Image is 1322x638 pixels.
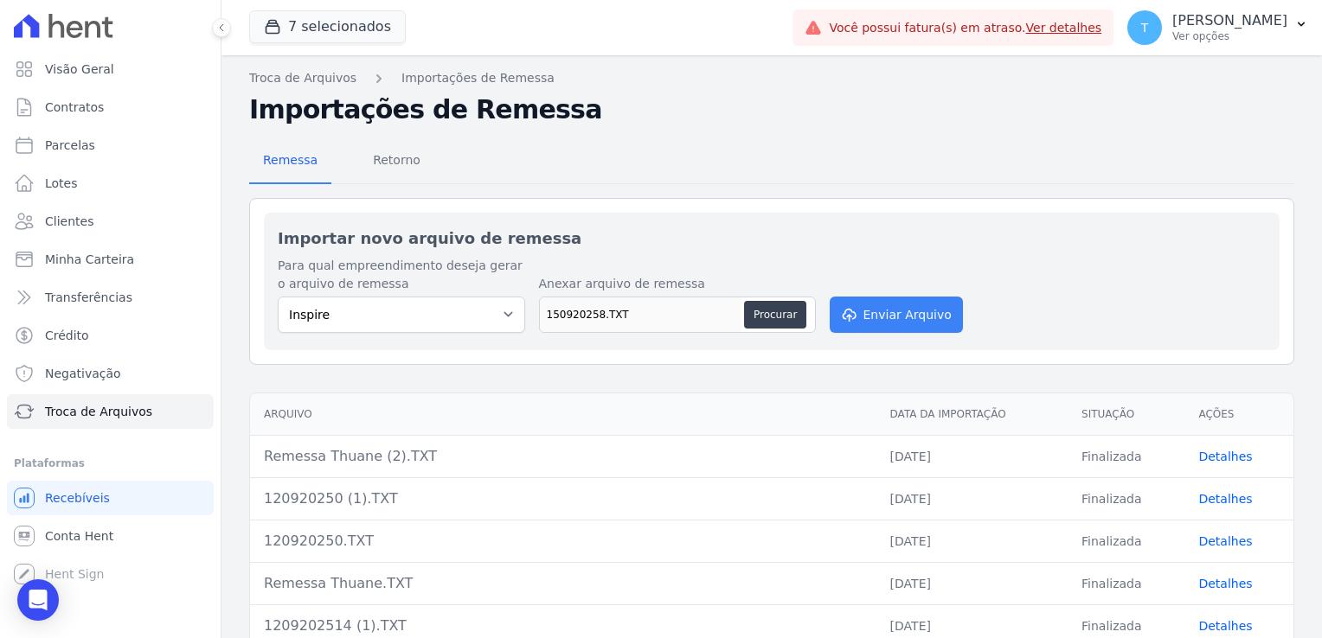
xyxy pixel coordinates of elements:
[249,139,434,184] nav: Tab selector
[249,139,331,184] a: Remessa
[7,519,214,553] a: Conta Hent
[401,69,555,87] a: Importações de Remessa
[278,226,1266,250] h2: Importar novo arquivo de remessa
[7,394,214,429] a: Troca de Arquivos
[7,242,214,277] a: Minha Carteira
[1026,21,1102,35] a: Ver detalhes
[1172,29,1287,43] p: Ver opções
[7,280,214,315] a: Transferências
[249,69,1294,87] nav: Breadcrumb
[7,318,214,353] a: Crédito
[7,52,214,86] a: Visão Geral
[264,573,863,594] div: Remessa Thuane.TXT
[1198,577,1252,590] a: Detalhes
[45,99,104,116] span: Contratos
[1068,562,1184,604] td: Finalizada
[264,446,863,467] div: Remessa Thuane (2).TXT
[744,301,806,329] button: Procurar
[45,489,110,507] span: Recebíveis
[45,137,95,154] span: Parcelas
[250,393,876,436] th: Arquivo
[7,128,214,163] a: Parcelas
[7,481,214,515] a: Recebíveis
[876,562,1068,604] td: [DATE]
[1141,22,1149,34] span: T
[249,94,1294,125] h2: Importações de Remessa
[264,488,863,509] div: 120920250 (1).TXT
[45,365,121,382] span: Negativação
[1184,393,1293,436] th: Ações
[7,90,214,124] a: Contratos
[249,69,356,87] a: Troca de Arquivos
[876,520,1068,562] td: [DATE]
[876,435,1068,477] td: [DATE]
[7,166,214,201] a: Lotes
[249,10,406,43] button: 7 selecionados
[1113,3,1322,52] button: T [PERSON_NAME] Ver opções
[278,257,525,293] label: Para qual empreendimento deseja gerar o arquivo de remessa
[45,527,113,545] span: Conta Hent
[264,616,863,636] div: 1209202514 (1).TXT
[45,327,89,344] span: Crédito
[363,143,431,177] span: Retorno
[359,139,434,184] a: Retorno
[7,204,214,239] a: Clientes
[7,356,214,391] a: Negativação
[264,531,863,552] div: 120920250.TXT
[830,297,963,333] button: Enviar Arquivo
[45,175,78,192] span: Lotes
[14,453,207,474] div: Plataformas
[539,275,816,293] label: Anexar arquivo de remessa
[45,403,152,420] span: Troca de Arquivos
[1198,619,1252,633] a: Detalhes
[1198,492,1252,506] a: Detalhes
[45,213,93,230] span: Clientes
[1198,534,1252,548] a: Detalhes
[45,251,134,268] span: Minha Carteira
[45,289,132,306] span: Transferências
[876,393,1068,436] th: Data da Importação
[876,477,1068,520] td: [DATE]
[829,19,1101,37] span: Você possui fatura(s) em atraso.
[1198,450,1252,463] a: Detalhes
[45,61,114,78] span: Visão Geral
[1068,393,1184,436] th: Situação
[17,579,59,621] div: Open Intercom Messenger
[1068,477,1184,520] td: Finalizada
[1068,435,1184,477] td: Finalizada
[253,143,328,177] span: Remessa
[1068,520,1184,562] td: Finalizada
[1172,12,1287,29] p: [PERSON_NAME]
